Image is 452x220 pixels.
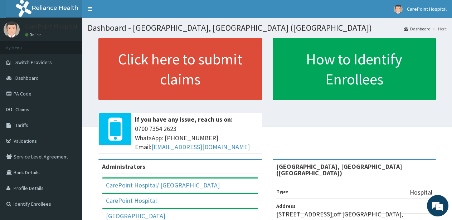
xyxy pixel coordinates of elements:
a: Click here to submit claims [98,38,262,100]
span: Claims [15,106,29,113]
a: [GEOGRAPHIC_DATA] [106,212,165,220]
p: Hospital [410,188,432,197]
span: Tariffs [15,122,28,128]
li: Here [431,26,447,32]
img: User Image [4,21,20,38]
img: d_794563401_company_1708531726252_794563401 [13,36,29,54]
b: If you have any issue, reach us on: [135,115,233,123]
h1: Dashboard - [GEOGRAPHIC_DATA], [GEOGRAPHIC_DATA] ([GEOGRAPHIC_DATA]) [88,23,447,33]
b: Administrators [102,162,145,171]
a: How to Identify Enrollees [273,38,436,100]
a: CarePoint Hospital [106,196,157,205]
a: [EMAIL_ADDRESS][DOMAIN_NAME] [151,143,250,151]
strong: [GEOGRAPHIC_DATA], [GEOGRAPHIC_DATA] ([GEOGRAPHIC_DATA]) [276,162,402,177]
span: We're online! [42,65,99,137]
span: 0700 7354 2623 WhatsApp: [PHONE_NUMBER] Email: [135,124,258,152]
img: User Image [394,5,403,14]
a: Online [25,32,42,37]
textarea: Type your message and hit 'Enter' [4,145,136,170]
a: CarePoint Hospital/ [GEOGRAPHIC_DATA] [106,181,220,189]
a: Dashboard [404,26,431,32]
div: Chat with us now [37,40,120,49]
p: CarePoint Hospital [25,23,78,30]
div: Minimize live chat window [117,4,135,21]
b: Address [276,203,296,209]
span: Switch Providers [15,59,52,65]
span: Dashboard [15,75,39,81]
b: Type [276,188,288,195]
span: CarePoint Hospital [407,6,447,12]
